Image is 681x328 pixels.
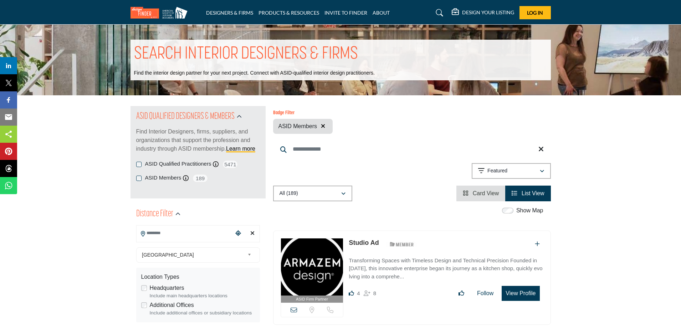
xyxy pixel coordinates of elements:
[527,10,543,16] span: Log In
[134,43,358,65] h1: SEARCH INTERIOR DESIGNERS & FIRMS
[487,167,507,175] p: Featured
[349,252,543,281] a: Transforming Spaces with Timeless Design and Technical Precision Founded in [DATE], this innovati...
[206,10,253,16] a: DESIGNERS & FIRMS
[349,239,379,246] a: Studio Ad
[281,238,343,303] a: ASID Firm Partner
[233,226,244,241] div: Choose your current location
[136,127,260,153] p: Find Interior Designers, firms, suppliers, and organizations that support the profession and indu...
[522,190,544,196] span: List View
[502,286,539,301] button: View Profile
[142,251,245,259] span: [GEOGRAPHIC_DATA]
[349,291,354,296] i: Likes
[519,6,551,19] button: Log In
[280,190,298,197] p: All (189)
[141,273,255,281] div: Location Types
[145,174,181,182] label: ASID Members
[349,257,543,281] p: Transforming Spaces with Timeless Design and Technical Precision Founded in [DATE], this innovati...
[472,163,551,179] button: Featured
[462,9,514,16] h5: DESIGN YOUR LISTING
[281,238,343,296] img: Studio Ad
[136,176,142,181] input: ASID Members checkbox
[373,10,390,16] a: ABOUT
[222,160,238,169] span: 5471
[130,7,191,19] img: Site Logo
[136,208,173,221] h2: Distance Filter
[296,296,328,302] span: ASID Firm Partner
[452,9,514,17] div: DESIGN YOUR LISTING
[349,238,379,248] p: Studio Ad
[324,10,367,16] a: INVITE TO FINDER
[258,10,319,16] a: PRODUCTS & RESOURCES
[150,284,184,292] label: Headquarters
[516,206,543,215] label: Show Map
[192,174,208,183] span: 189
[386,240,418,249] img: ASID Members Badge Icon
[134,70,375,77] p: Find the interior design partner for your next project. Connect with ASID-qualified interior desi...
[150,301,194,309] label: Additional Offices
[136,162,142,167] input: ASID Qualified Practitioners checkbox
[373,290,376,296] span: 8
[136,110,235,123] h2: ASID QUALIFIED DESIGNERS & MEMBERS
[357,290,360,296] span: 4
[145,160,211,168] label: ASID Qualified Practitioners
[456,186,505,201] li: Card View
[137,226,233,240] input: Search Location
[535,241,540,247] a: Add To List
[505,186,551,201] li: List View
[150,309,255,317] div: Include additional offices or subsidiary locations
[473,190,499,196] span: Card View
[226,146,255,152] a: Learn more
[273,141,551,158] input: Search Keyword
[273,186,352,201] button: All (189)
[278,122,317,131] span: ASID Members
[150,292,255,299] div: Include main headquarters locations
[247,226,258,241] div: Clear search location
[454,286,469,301] button: Like listing
[364,289,376,298] div: Followers
[512,190,544,196] a: View List
[429,7,448,19] a: Search
[472,286,498,301] button: Follow
[463,190,499,196] a: View Card
[273,110,333,116] h6: Badge Filter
